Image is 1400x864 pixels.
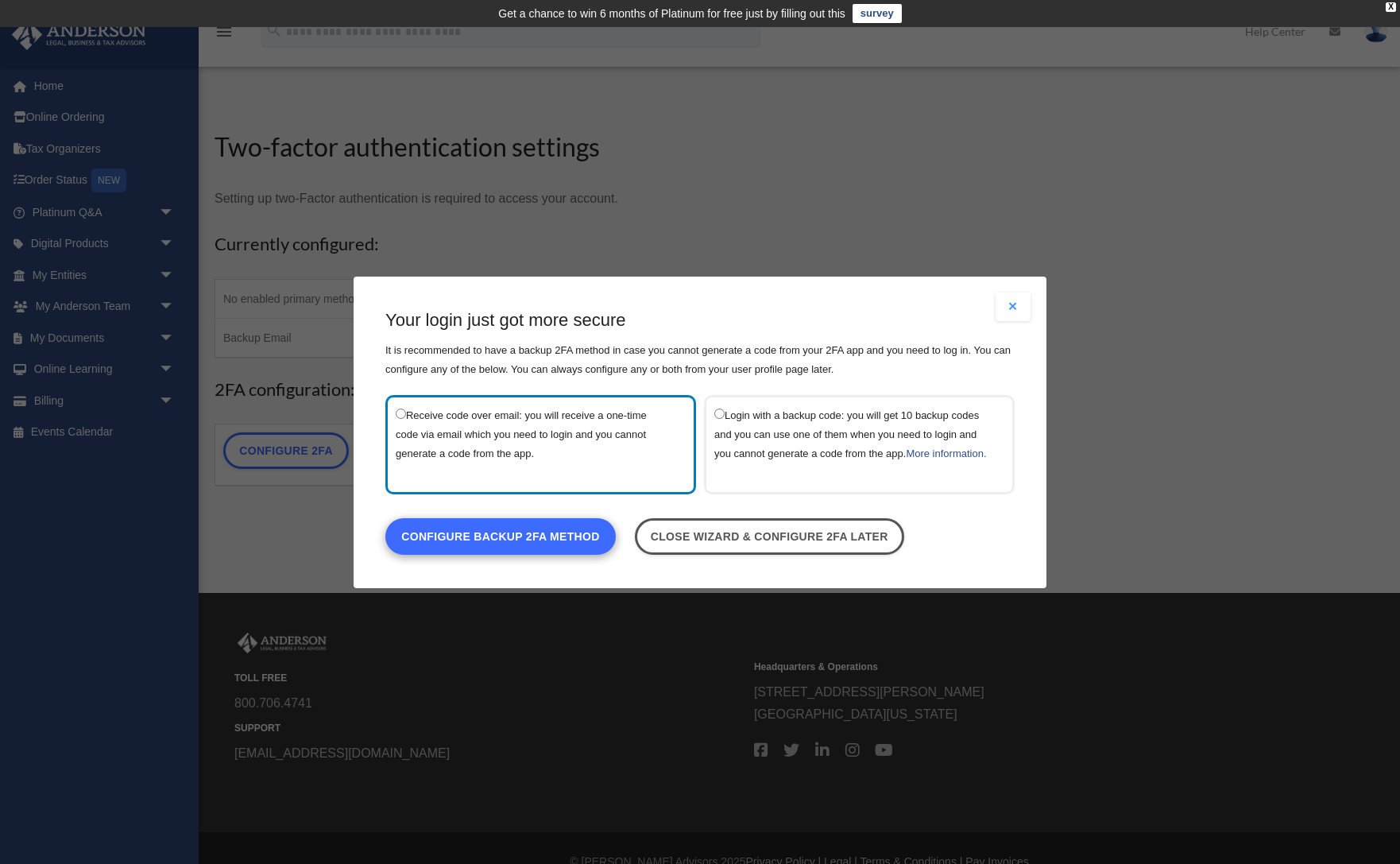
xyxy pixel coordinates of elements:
div: Get a chance to win 6 months of Platinum for free just by filling out this [498,4,845,23]
a: survey [853,4,902,23]
input: Login with a backup code: you will get 10 backup codes and you can use one of them when you need ... [714,408,725,418]
h3: Your login just got more secure [385,308,1015,333]
p: It is recommended to have a backup 2FA method in case you cannot generate a code from your 2FA ap... [385,340,1015,378]
a: More information. [906,447,986,459]
a: Configure backup 2FA method [385,517,616,554]
button: Close modal [996,293,1031,321]
a: Close wizard & configure 2FA later [635,517,904,554]
label: Receive code over email: you will receive a one-time code via email which you need to login and y... [396,405,670,483]
label: Login with a backup code: you will get 10 backup codes and you can use one of them when you need ... [714,405,988,483]
input: Receive code over email: you will receive a one-time code via email which you need to login and y... [396,408,406,418]
div: close [1386,2,1396,12]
